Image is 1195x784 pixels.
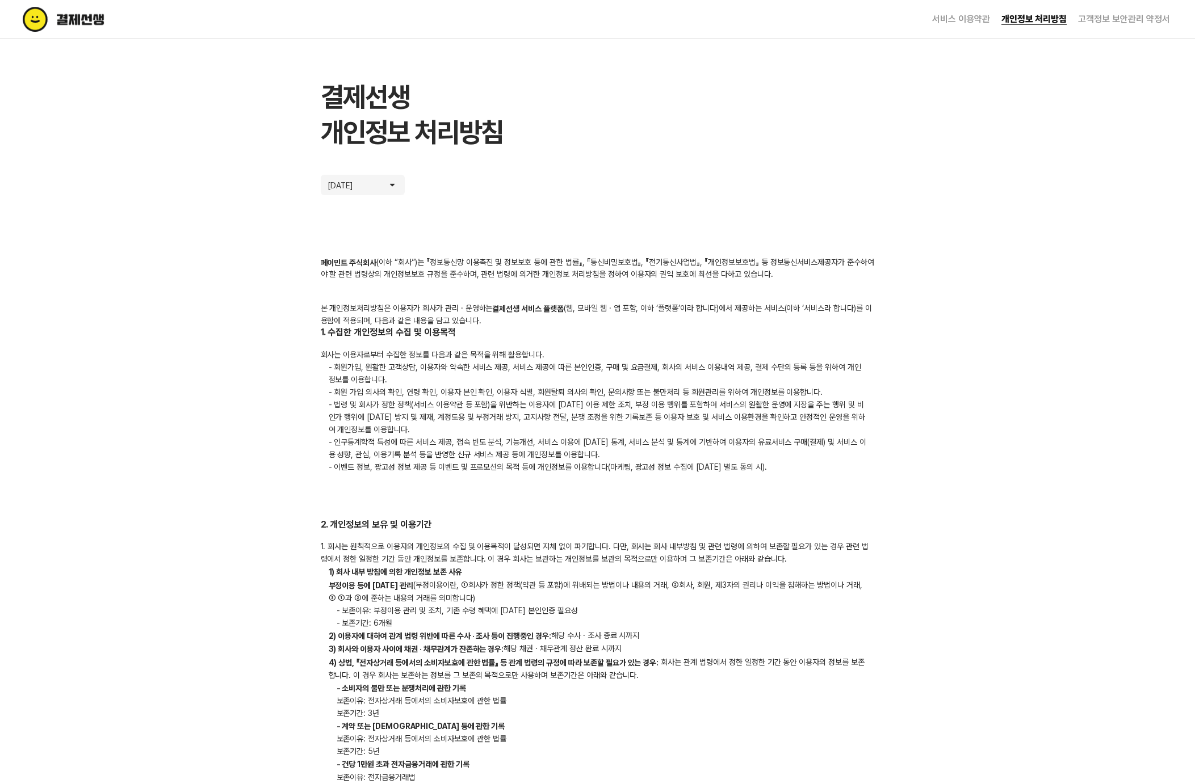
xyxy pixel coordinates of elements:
b: 페이민트 주식회사 [321,258,377,267]
span: 보존이유: 전자상거래 등에서의 소비자보호에 관한 법률 [329,696,514,705]
span: 보존기간: 3년 [329,709,388,718]
b: 1) 회사 내부 방침에 의한 개인정보 보존 사유 [329,568,462,577]
button: [DATE] [321,175,405,195]
p: - 법령 및 회사가 정한 정책(서비스 이용약관 등 포함)을 위반하는 이용자에 [DATE] 이용 제한 조치, 부정 이용 행위를 포함하여 서비스의 원활한 운영에 지장을 주는 행위... [321,398,875,436]
img: arrow icon [387,179,398,191]
b: 결제선생 서비스 플랫폼 [492,305,564,314]
p: - 인구통계학적 특성에 따른 서비스 제공, 접속 빈도 분석, 기능개선, 서비스 이용에 [DATE] 통계, 서비스 분석 및 통계에 기반하여 이용자의 유료서비스 구매(결제) 및 ... [321,436,875,461]
h2: 2. 개인정보의 보유 및 이용기간 [321,519,875,532]
b: 2) 이용자에 대하여 관계 법령 위반에 따른 수사 · 조사 등이 진행중인 경우: [329,631,551,640]
a: 고객정보 보안관리 약정서 [1078,14,1170,24]
b: 4) 상법, 『전자상거래 등에서의 소비자보호에 관한 법률』 등 관계 법령의 규정에 따라 보존할 필요가 있는 경우: [329,658,659,667]
p: (부정이용이란, ①회사가 정한 정책(약관 등 포함)에 위배되는 방법이나 내용의 거래, ②회사, 회원, 제3자의 권리나 이익을 침해하는 방법이나 거래, ③ ①과 ②에 준하는 내... [321,579,875,604]
p: 해당 수사 · 조사 종료 시까지 [321,629,875,642]
b: - 건당 1만원 초과 전자금융거래에 관한 기록 [337,760,469,769]
h2: 1. 수집한 개인정보의 수집 및 이용목적 [321,326,875,339]
span: 보존이유: 전자상거래 등에서의 소비자보호에 관한 법률 [329,734,514,743]
span: 보존이유: 전자금융거래법 [329,773,424,782]
b: 부정이용 등에 [DATE] 관리 [329,581,413,590]
span: 보존기간: 5년 [329,747,388,756]
b: 3) 회사와 이용자 사이에 채권 · 채무관계가 잔존하는 경우: [329,645,504,654]
p: [DATE] [328,179,362,191]
img: terms logo [23,7,153,32]
b: - 계약 또는 [DEMOGRAPHIC_DATA] 등에 관한 기록 [337,722,505,731]
p: - 회원가입, 원활한 고객상담, 이용자와 약속한 서비스 제공, 서비스 제공에 따른 본인인증, 구매 및 요금결제, 회사의 서비스 이용내역 제공, 결제 수단의 등록 등을 위하여 ... [321,361,875,386]
span: - 보존이유: 부정이용 관리 및 조치, 기존 수령 혜택에 [DATE] 본인인증 필요성 [329,606,586,615]
span: - 보존기간: 6개월 [329,618,401,627]
b: - 소비자의 불만 또는 분쟁처리에 관한 기록 [337,684,466,693]
h1: 결제선생 개인정보 처리방침 [321,79,875,150]
a: 서비스 이용약관 [932,14,990,24]
p: - 이벤트 정보, 광고성 정보 제공 등 이벤트 및 프로모션의 목적 등에 개인정보를 이용합니다(마케팅, 광고성 정보 수집에 [DATE] 별도 동의 시). [321,461,875,473]
p: - 회원 가입 의사의 확인, 연령 확인, 이용자 본인 확인, 이용자 식별, 회원탈퇴 의사의 확인, 문의사항 또는 불만처리 등 회원관리를 위하여 개인정보를 이용합니다. [321,386,875,398]
p: 해당 채권 · 채무관계 정산 완료 시까지 [321,642,875,655]
div: 회사는 이용자로부터 수집한 정보를 다음과 같은 목적을 위해 활용합니다. [321,348,875,473]
a: 개인정보 처리방침 [1001,14,1067,25]
p: 회사는 관계 법령에서 정한 일정한 기간 동안 이용자의 정보를 보존합니다. 이 경우 회사는 보존하는 정보를 그 보존의 목적으로만 사용하며 보존기간은 아래와 같습니다. [321,656,875,681]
